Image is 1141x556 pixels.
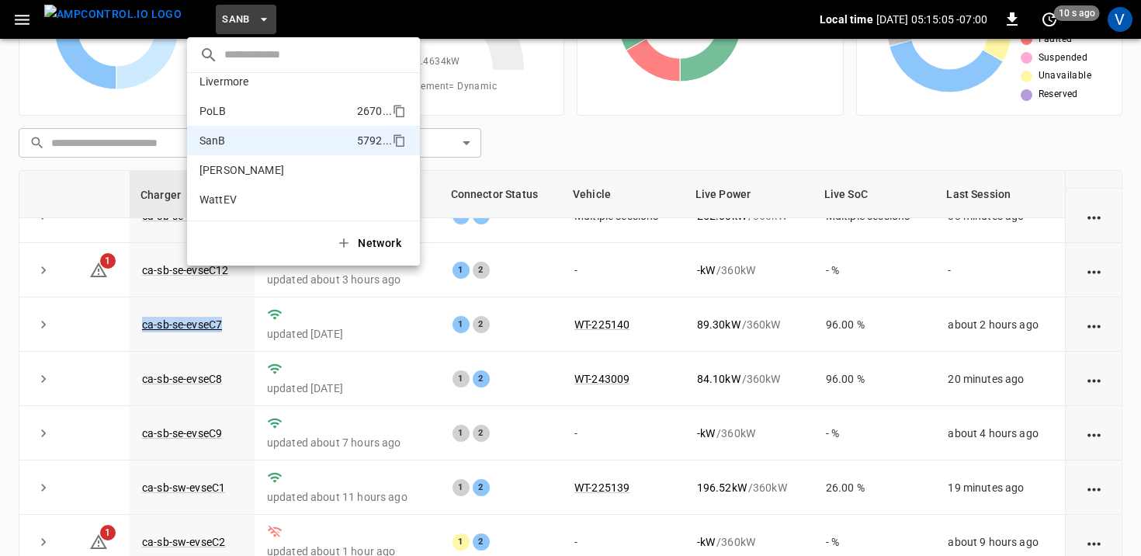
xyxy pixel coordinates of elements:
[199,192,351,207] p: WattEV
[199,162,355,178] p: [PERSON_NAME]
[199,133,351,148] p: SanB
[391,131,408,150] div: copy
[199,103,351,119] p: PoLB
[391,102,408,120] div: copy
[199,74,353,89] p: Livermore
[327,228,414,259] button: Network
